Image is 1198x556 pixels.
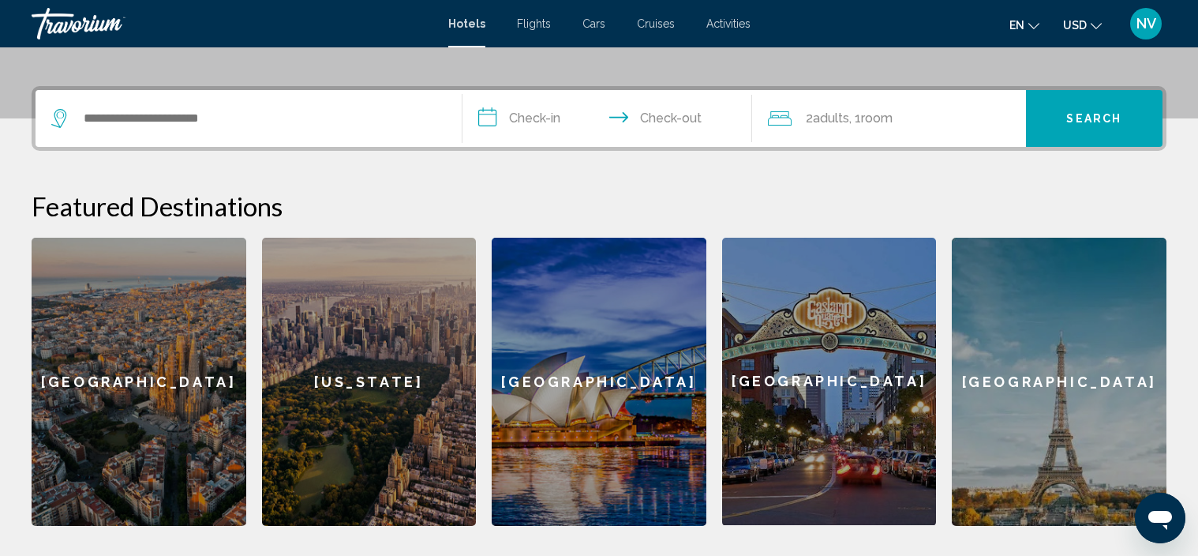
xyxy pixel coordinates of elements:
a: Flights [517,17,551,30]
span: 2 [806,107,849,130]
span: USD [1063,19,1087,32]
a: [US_STATE] [262,238,477,526]
iframe: Button to launch messaging window [1135,493,1185,543]
a: Hotels [448,17,485,30]
h2: Featured Destinations [32,190,1166,222]
button: Change currency [1063,13,1102,36]
a: Cars [582,17,605,30]
button: Search [1026,90,1163,147]
a: [GEOGRAPHIC_DATA] [492,238,706,526]
a: Travorium [32,8,432,39]
button: Change language [1009,13,1039,36]
div: Search widget [36,90,1162,147]
div: [GEOGRAPHIC_DATA] [722,238,937,525]
span: Room [861,111,893,126]
button: Travelers: 2 adults, 0 children [752,90,1026,147]
a: Activities [706,17,751,30]
button: Check in and out dates [462,90,752,147]
span: NV [1136,16,1156,32]
a: [GEOGRAPHIC_DATA] [32,238,246,526]
span: en [1009,19,1024,32]
a: Cruises [637,17,675,30]
span: , 1 [849,107,893,130]
span: Search [1066,113,1121,126]
a: [GEOGRAPHIC_DATA] [952,238,1166,526]
a: [GEOGRAPHIC_DATA] [722,238,937,526]
span: Adults [813,111,849,126]
button: User Menu [1125,7,1166,40]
